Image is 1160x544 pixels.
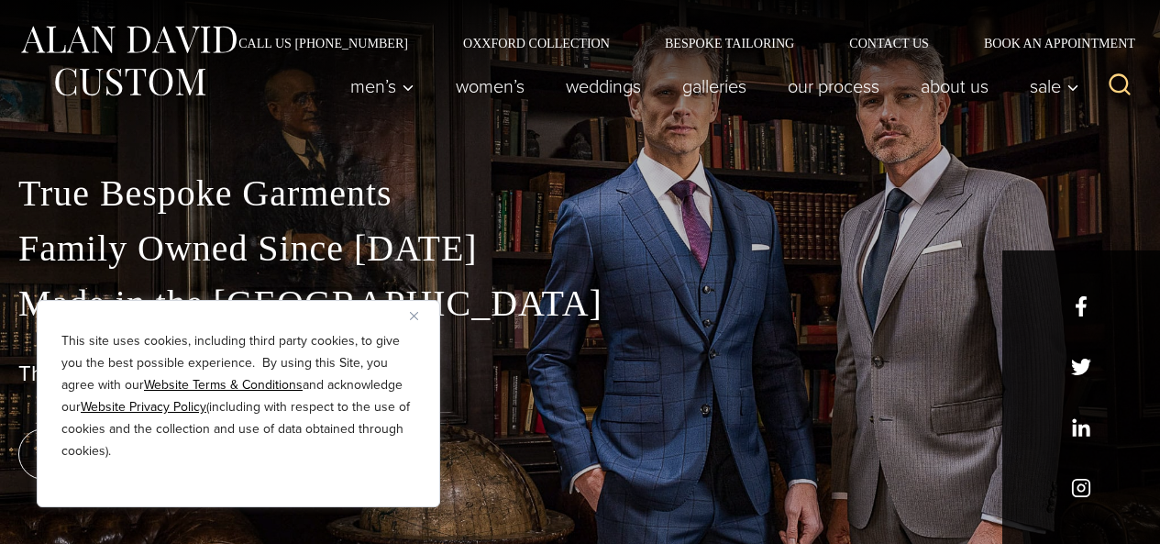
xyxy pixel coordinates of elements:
a: Website Privacy Policy [81,397,206,416]
a: Women’s [436,68,546,105]
a: Website Terms & Conditions [144,375,303,394]
button: View Search Form [1098,64,1142,108]
span: Men’s [350,77,414,95]
a: Bespoke Tailoring [637,37,822,50]
nav: Secondary Navigation [211,37,1142,50]
button: Close [410,305,432,327]
p: This site uses cookies, including third party cookies, to give you the best possible experience. ... [61,330,415,462]
a: Our Process [768,68,900,105]
a: book an appointment [18,428,275,480]
a: Contact Us [822,37,956,50]
nav: Primary Navigation [330,68,1089,105]
a: weddings [546,68,662,105]
a: Oxxford Collection [436,37,637,50]
span: Sale [1030,77,1079,95]
h1: The Best Custom Suits NYC Has to Offer [18,361,1142,387]
p: True Bespoke Garments Family Owned Since [DATE] Made in the [GEOGRAPHIC_DATA] [18,166,1142,331]
a: About Us [900,68,1010,105]
a: Call Us [PHONE_NUMBER] [211,37,436,50]
img: Close [410,312,418,320]
a: Book an Appointment [956,37,1142,50]
img: Alan David Custom [18,20,238,102]
a: Galleries [662,68,768,105]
